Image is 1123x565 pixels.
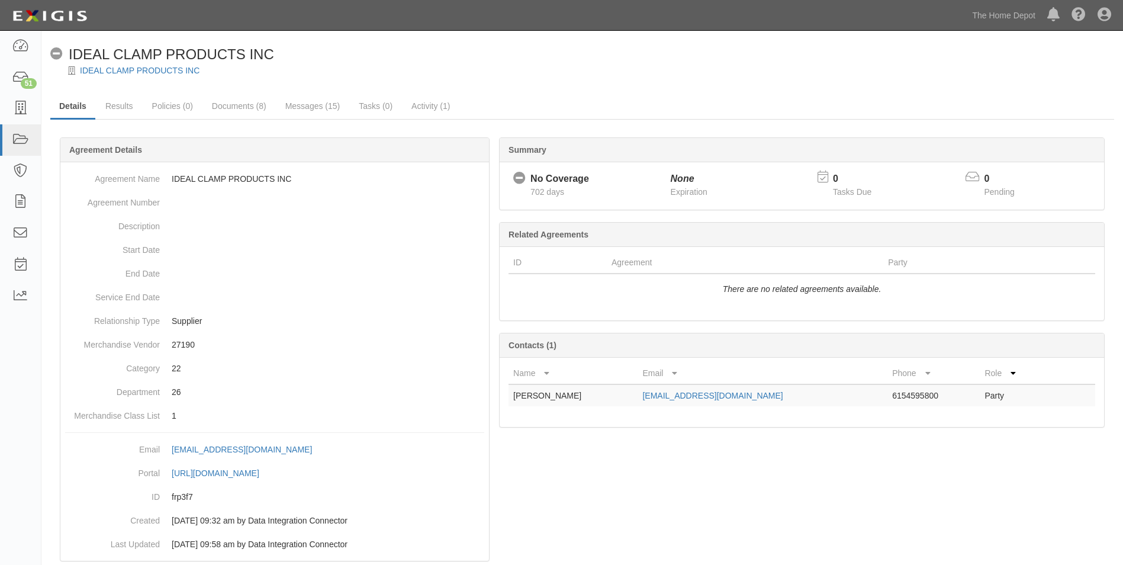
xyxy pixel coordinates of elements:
a: Results [96,94,142,118]
p: 0 [833,172,886,186]
dt: Created [65,509,160,527]
p: 27190 [172,339,484,351]
a: Policies (0) [143,94,202,118]
a: Tasks (0) [350,94,401,118]
div: [EMAIL_ADDRESS][DOMAIN_NAME] [172,444,312,455]
a: The Home Depot [966,4,1041,27]
span: Tasks Due [833,187,871,197]
dt: Portal [65,461,160,479]
dt: Relationship Type [65,309,160,327]
th: Agreement [607,252,883,274]
span: Since 10/30/2023 [530,187,564,197]
th: ID [509,252,607,274]
dt: End Date [65,262,160,280]
b: Contacts (1) [509,341,556,350]
dt: Agreement Number [65,191,160,208]
i: No Coverage [513,172,526,185]
a: [EMAIL_ADDRESS][DOMAIN_NAME] [642,391,783,400]
i: There are no related agreements available. [723,284,881,294]
td: [PERSON_NAME] [509,384,638,406]
th: Email [638,362,887,384]
a: Details [50,94,95,120]
td: Party [980,384,1048,406]
dt: Last Updated [65,532,160,550]
p: 26 [172,386,484,398]
span: IDEAL CLAMP PRODUCTS INC [69,46,274,62]
div: No Coverage [530,172,589,186]
b: Summary [509,145,546,155]
i: No Coverage [50,48,63,60]
dt: ID [65,485,160,503]
dd: frp3f7 [65,485,484,509]
a: [EMAIL_ADDRESS][DOMAIN_NAME] [172,445,325,454]
dd: IDEAL CLAMP PRODUCTS INC [65,167,484,191]
a: Activity (1) [403,94,459,118]
dt: Merchandise Class List [65,404,160,422]
span: Pending [984,187,1015,197]
dd: Supplier [65,309,484,333]
dd: [DATE] 09:58 am by Data Integration Connector [65,532,484,556]
span: Expiration [671,187,707,197]
img: logo-5460c22ac91f19d4615b14bd174203de0afe785f0fc80cf4dbbc73dc1793850b.png [9,5,91,27]
div: 51 [21,78,37,89]
b: Agreement Details [69,145,142,155]
i: None [671,174,694,184]
a: Documents (8) [203,94,275,118]
p: 0 [984,172,1029,186]
dt: Start Date [65,238,160,256]
p: 22 [172,362,484,374]
b: Related Agreements [509,230,588,239]
a: Messages (15) [276,94,349,118]
dt: Service End Date [65,285,160,303]
dt: Category [65,357,160,374]
a: [URL][DOMAIN_NAME] [172,468,272,478]
p: 1 [172,410,484,422]
i: Help Center - Complianz [1071,8,1086,23]
dt: Description [65,214,160,232]
th: Name [509,362,638,384]
td: 6154595800 [887,384,980,406]
th: Phone [887,362,980,384]
th: Role [980,362,1048,384]
a: IDEAL CLAMP PRODUCTS INC [80,66,199,75]
th: Party [883,252,1042,274]
dt: Merchandise Vendor [65,333,160,351]
dt: Email [65,438,160,455]
dt: Department [65,380,160,398]
div: IDEAL CLAMP PRODUCTS INC [50,44,274,65]
dt: Agreement Name [65,167,160,185]
dd: [DATE] 09:32 am by Data Integration Connector [65,509,484,532]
